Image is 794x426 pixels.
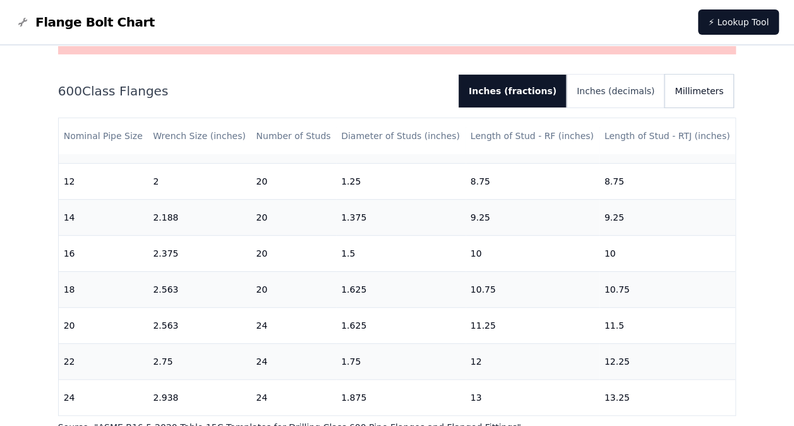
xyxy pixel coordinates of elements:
[665,75,733,107] button: Millimeters
[148,235,251,271] td: 2.375
[599,271,736,307] td: 10.75
[251,271,336,307] td: 20
[59,307,148,343] td: 20
[466,343,599,379] td: 12
[466,307,599,343] td: 11.25
[251,235,336,271] td: 20
[336,379,466,415] td: 1.875
[599,307,736,343] td: 11.5
[336,235,466,271] td: 1.5
[599,118,736,154] th: Length of Stud - RTJ (inches)
[567,75,665,107] button: Inches (decimals)
[35,13,155,31] span: Flange Bolt Chart
[466,163,599,199] td: 8.75
[148,343,251,379] td: 2.75
[599,199,736,235] td: 9.25
[336,199,466,235] td: 1.375
[599,379,736,415] td: 13.25
[336,118,466,154] th: Diameter of Studs (inches)
[698,9,779,35] a: ⚡ Lookup Tool
[599,163,736,199] td: 8.75
[148,163,251,199] td: 2
[599,343,736,379] td: 12.25
[59,163,148,199] td: 12
[251,343,336,379] td: 24
[466,271,599,307] td: 10.75
[15,13,155,31] a: Flange Bolt Chart LogoFlange Bolt Chart
[251,379,336,415] td: 24
[59,199,148,235] td: 14
[59,235,148,271] td: 16
[459,75,567,107] button: Inches (fractions)
[59,343,148,379] td: 22
[336,163,466,199] td: 1.25
[59,271,148,307] td: 18
[466,118,599,154] th: Length of Stud - RF (inches)
[148,307,251,343] td: 2.563
[251,118,336,154] th: Number of Studs
[148,118,251,154] th: Wrench Size (inches)
[336,307,466,343] td: 1.625
[148,379,251,415] td: 2.938
[148,199,251,235] td: 2.188
[15,15,30,30] img: Flange Bolt Chart Logo
[59,379,148,415] td: 24
[336,343,466,379] td: 1.75
[599,235,736,271] td: 10
[59,118,148,154] th: Nominal Pipe Size
[251,163,336,199] td: 20
[251,199,336,235] td: 20
[58,82,448,100] h2: 600 Class Flanges
[148,271,251,307] td: 2.563
[466,379,599,415] td: 13
[466,199,599,235] td: 9.25
[336,271,466,307] td: 1.625
[251,307,336,343] td: 24
[466,235,599,271] td: 10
